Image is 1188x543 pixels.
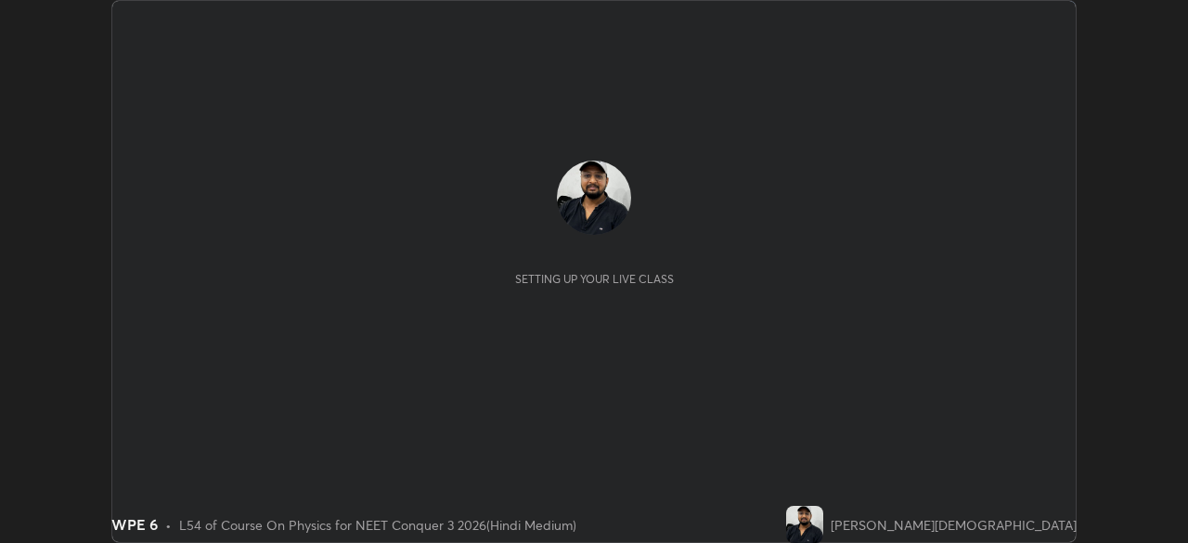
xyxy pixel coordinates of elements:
[515,272,674,286] div: Setting up your live class
[111,513,158,536] div: WPE 6
[557,161,631,235] img: 1899b2883f274fe6831501f89e15059c.jpg
[831,515,1077,535] div: [PERSON_NAME][DEMOGRAPHIC_DATA]
[179,515,576,535] div: L54 of Course On Physics for NEET Conquer 3 2026(Hindi Medium)
[165,515,172,535] div: •
[786,506,823,543] img: 1899b2883f274fe6831501f89e15059c.jpg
